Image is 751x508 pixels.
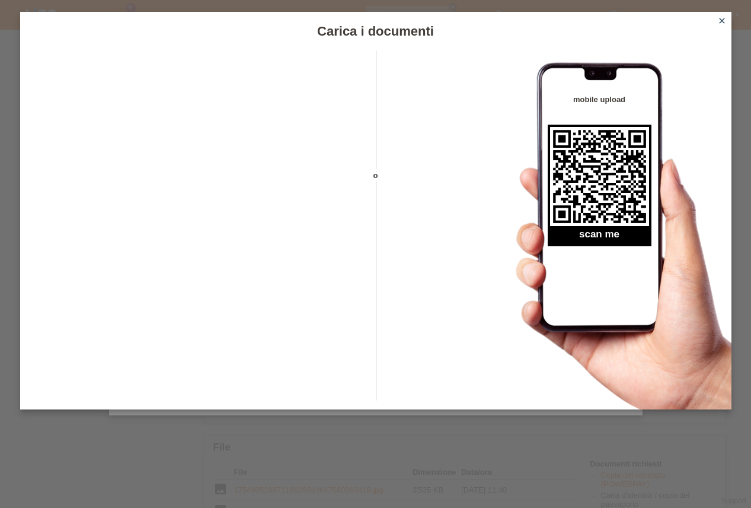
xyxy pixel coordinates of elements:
[548,95,651,104] h4: mobile upload
[717,16,727,26] i: close
[548,228,651,246] h2: scan me
[20,24,731,39] h1: Carica i documenti
[38,80,355,377] iframe: Upload
[714,15,730,28] a: close
[355,169,397,182] span: o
